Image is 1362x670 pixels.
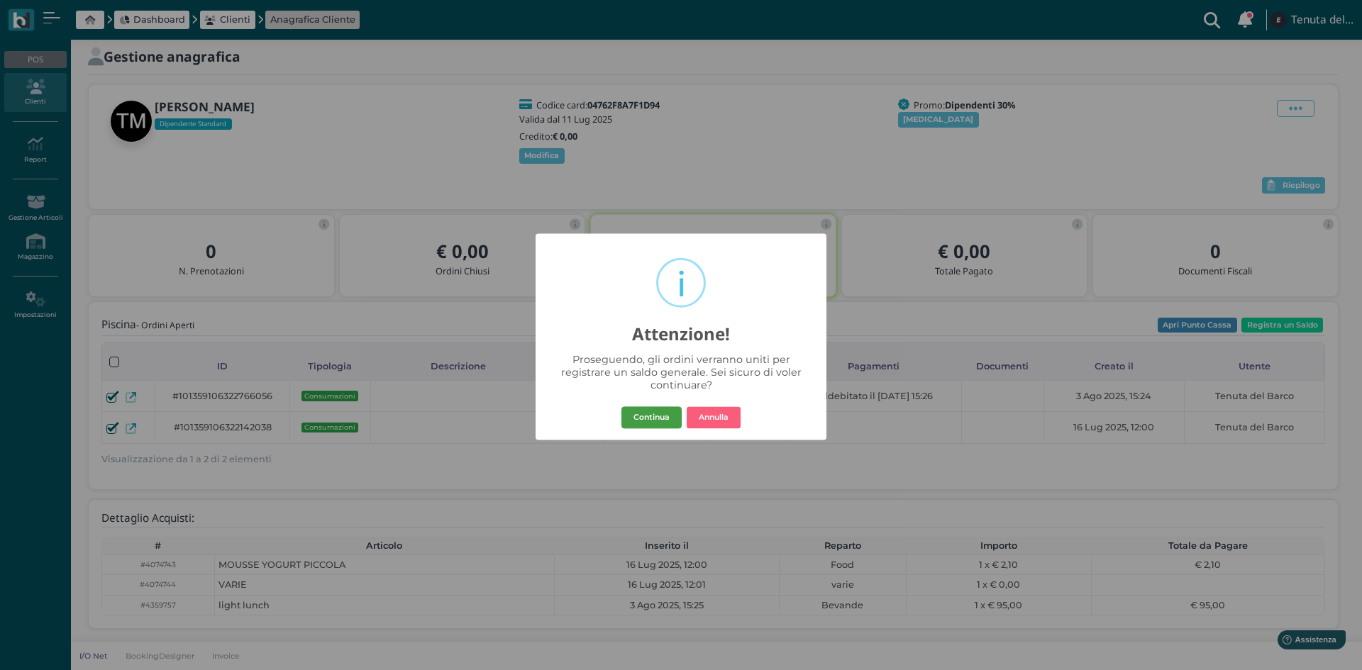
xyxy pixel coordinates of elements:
span: Assistenza [42,11,94,22]
h2: Attenzione! [536,311,826,344]
button: Annulla [687,406,741,429]
div: Proseguendo, gli ordini verranno uniti per registrare un saldo generale. Sei sicuro di voler cont... [552,354,810,392]
div: i [677,262,686,307]
button: Continua [621,406,682,429]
